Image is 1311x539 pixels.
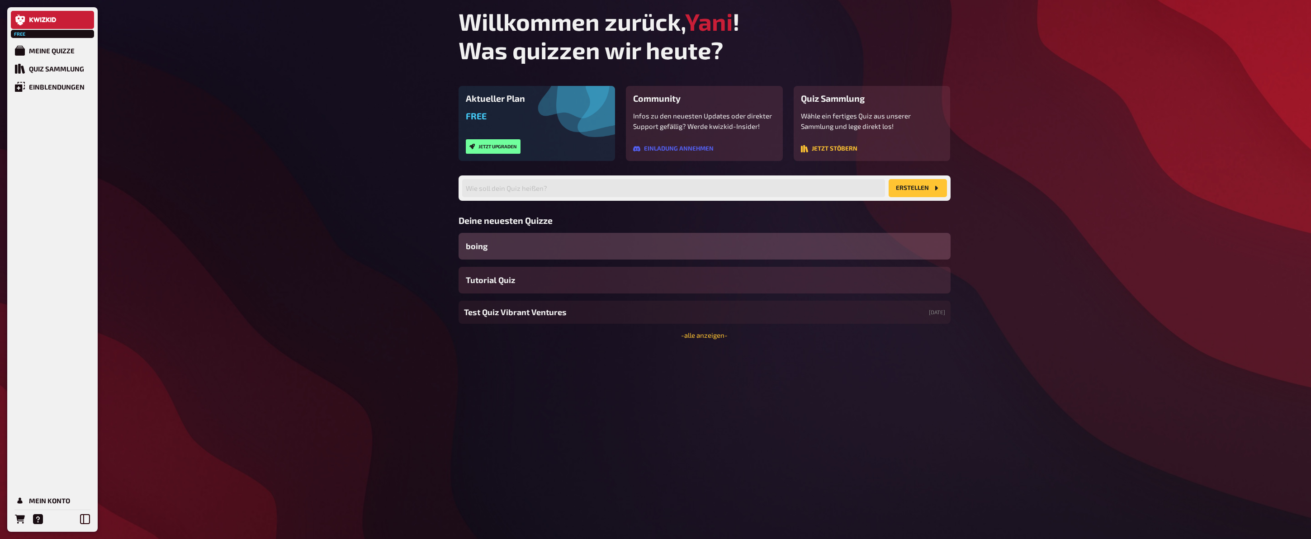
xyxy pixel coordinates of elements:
[29,496,70,505] div: Mein Konto
[29,47,75,55] div: Meine Quizze
[633,93,776,104] h3: Community
[466,274,515,286] span: Tutorial Quiz
[459,301,951,324] a: Test Quiz Vibrant Ventures[DATE]
[801,145,857,152] button: Jetzt stöbern
[681,331,728,339] a: -alle anzeigen-
[929,308,945,316] small: [DATE]
[633,111,776,131] p: Infos zu den neuesten Updates oder direkter Support gefällig? Werde kwizkid-Insider!
[633,145,714,152] button: Einladung annehmen
[459,267,951,293] a: Tutorial Quiz
[466,240,487,252] span: boing
[11,42,94,60] a: Meine Quizze
[12,31,28,37] span: Free
[11,78,94,96] a: Einblendungen
[29,65,84,73] div: Quiz Sammlung
[466,111,487,121] span: Free
[459,7,951,64] h1: Willkommen zurück, ! Was quizzen wir heute?
[466,93,608,104] h3: Aktueller Plan
[801,111,943,131] p: Wähle ein fertiges Quiz aus unserer Sammlung und lege direkt los!
[11,492,94,510] a: Mein Konto
[459,215,951,226] h3: Deine neuesten Quizze
[633,146,714,154] a: Einladung annehmen
[889,179,947,197] button: Erstellen
[464,306,567,318] span: Test Quiz Vibrant Ventures
[685,7,733,36] span: Yani
[11,510,29,528] a: Bestellungen
[29,510,47,528] a: Hilfe
[11,60,94,78] a: Quiz Sammlung
[466,139,521,154] button: Jetzt upgraden
[29,83,85,91] div: Einblendungen
[462,179,885,197] input: Wie soll dein Quiz heißen?
[801,93,943,104] h3: Quiz Sammlung
[459,233,951,260] a: boing
[801,146,857,154] a: Jetzt stöbern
